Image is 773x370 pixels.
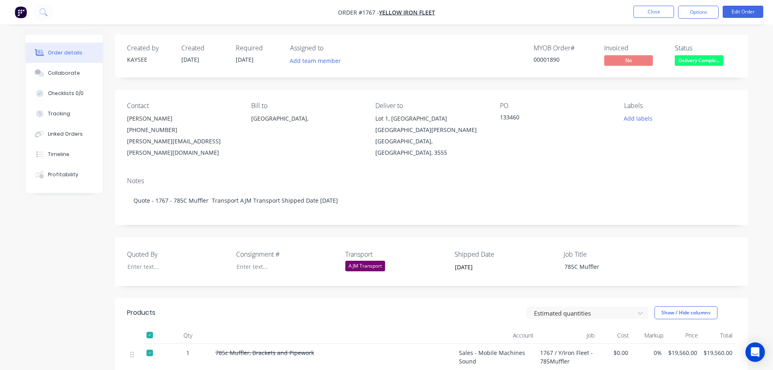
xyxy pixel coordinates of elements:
button: Collaborate [26,63,103,83]
label: Consignment # [236,249,338,259]
div: Required [236,44,280,52]
label: Job Title [564,249,665,259]
div: Order details [48,49,82,56]
img: Factory [15,6,27,18]
input: Enter date [449,261,550,273]
div: Quote - 1767 - 785C Muffler Transport AJM Transport Shipped Date [DATE] [127,188,736,213]
div: [PERSON_NAME][PHONE_NUMBER][PERSON_NAME][EMAIL_ADDRESS][PERSON_NAME][DOMAIN_NAME] [127,113,238,158]
div: Job [537,327,598,344]
span: Order #1767 - [338,9,379,16]
div: Account [456,327,537,344]
div: Bill to [251,102,362,110]
div: Price [667,327,701,344]
div: Status [675,44,736,52]
div: Cost [598,327,632,344]
div: Timeline [48,151,69,158]
div: Total [701,327,736,344]
label: Transport [345,249,447,259]
div: MYOB Order # [534,44,594,52]
div: Tracking [48,110,70,117]
span: 0% [635,348,662,357]
button: Show / Hide columns [655,306,717,319]
button: Close [633,6,674,18]
div: [PERSON_NAME] [127,113,238,124]
button: Delivery Comple... [675,55,723,67]
span: [DATE] [181,56,199,63]
div: KAYSEE [127,55,172,64]
button: Linked Orders [26,124,103,144]
span: Delivery Comple... [675,55,723,65]
div: Linked Orders [48,130,83,138]
button: Add team member [290,55,345,66]
span: [DATE] [236,56,254,63]
button: Order details [26,43,103,63]
div: Qty [164,327,212,344]
div: Checklists 0/0 [48,90,84,97]
div: Created [181,44,226,52]
span: $19,560.00 [704,348,732,357]
a: Yellow Iron Fleet [379,9,435,16]
button: Timeline [26,144,103,164]
div: Contact [127,102,238,110]
div: AJM Transport [345,261,385,271]
button: Edit Order [723,6,763,18]
div: Assigned to [290,44,371,52]
div: Invoiced [604,44,665,52]
div: Deliver to [375,102,487,110]
div: 00001890 [534,55,594,64]
div: [GEOGRAPHIC_DATA], [251,113,362,124]
div: Profitability [48,171,78,178]
button: Profitability [26,164,103,185]
button: Add team member [285,55,345,66]
button: Add labels [620,113,657,124]
span: $0.00 [601,348,628,357]
div: [GEOGRAPHIC_DATA], [251,113,362,139]
div: [PHONE_NUMBER] [127,124,238,136]
span: No [604,55,653,65]
button: Checklists 0/0 [26,83,103,104]
div: [PERSON_NAME][EMAIL_ADDRESS][PERSON_NAME][DOMAIN_NAME] [127,136,238,158]
span: 1 [186,348,189,357]
div: 133460 [500,113,601,124]
div: Open Intercom Messenger [745,342,765,362]
div: PO [500,102,611,110]
label: Quoted By [127,249,228,259]
div: Collaborate [48,69,80,77]
div: Labels [624,102,735,110]
div: [GEOGRAPHIC_DATA][PERSON_NAME][GEOGRAPHIC_DATA], [GEOGRAPHIC_DATA], 3555 [375,124,487,158]
div: Lot 1, [GEOGRAPHIC_DATA][GEOGRAPHIC_DATA][PERSON_NAME][GEOGRAPHIC_DATA], [GEOGRAPHIC_DATA], 3555 [375,113,487,158]
div: 785C Muffler [558,261,659,273]
div: Products [127,308,155,318]
div: Created by [127,44,172,52]
label: Shipped Date [454,249,556,259]
span: 785c Muffler, Brackets and Pipework [215,349,314,357]
div: Lot 1, [GEOGRAPHIC_DATA] [375,113,487,124]
button: Tracking [26,104,103,124]
button: Options [678,6,719,19]
div: Markup [632,327,667,344]
span: $19,560.00 [668,348,697,357]
div: Notes [127,177,736,185]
